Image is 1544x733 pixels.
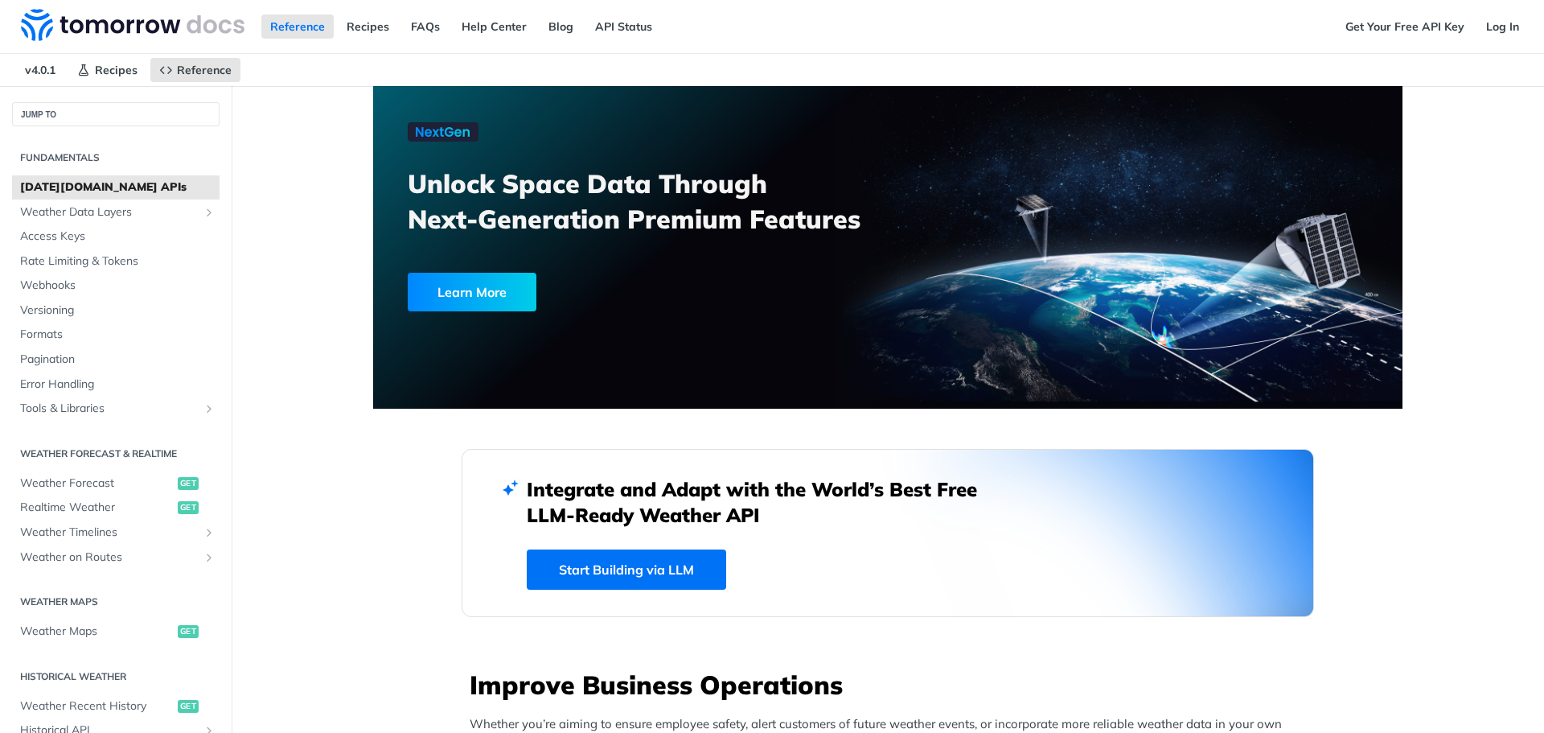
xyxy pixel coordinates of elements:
a: Versioning [12,299,220,323]
a: Recipes [338,14,398,39]
a: Webhooks [12,274,220,298]
span: Weather Forecast [20,476,174,492]
button: Show subpages for Weather Data Layers [203,206,216,219]
span: Webhooks [20,278,216,294]
span: Rate Limiting & Tokens [20,253,216,270]
a: Reference [261,14,334,39]
span: Weather Data Layers [20,204,199,220]
span: Reference [177,63,232,77]
a: Pagination [12,348,220,372]
span: Tools & Libraries [20,401,199,417]
h2: Weather Forecast & realtime [12,447,220,461]
a: Log In [1477,14,1528,39]
a: Get Your Free API Key [1337,14,1473,39]
a: Start Building via LLM [527,550,726,590]
a: FAQs [402,14,449,39]
span: [DATE][DOMAIN_NAME] APIs [20,179,216,196]
span: v4.0.1 [16,58,64,82]
h2: Integrate and Adapt with the World’s Best Free LLM-Ready Weather API [527,476,1001,528]
span: Access Keys [20,229,216,245]
span: get [178,501,199,514]
a: Weather Recent Historyget [12,694,220,719]
button: Show subpages for Weather Timelines [203,526,216,539]
a: API Status [586,14,661,39]
a: [DATE][DOMAIN_NAME] APIs [12,175,220,200]
h3: Improve Business Operations [470,667,1314,702]
span: Realtime Weather [20,500,174,516]
a: Recipes [68,58,146,82]
a: Tools & LibrariesShow subpages for Tools & Libraries [12,397,220,421]
button: JUMP TO [12,102,220,126]
span: get [178,625,199,638]
a: Weather Mapsget [12,620,220,644]
span: Weather Timelines [20,525,199,541]
a: Weather Forecastget [12,472,220,496]
span: get [178,477,199,490]
h2: Weather Maps [12,595,220,609]
a: Weather Data LayersShow subpages for Weather Data Layers [12,200,220,224]
span: Error Handling [20,377,216,393]
div: Learn More [408,273,536,311]
a: Rate Limiting & Tokens [12,249,220,274]
a: Weather TimelinesShow subpages for Weather Timelines [12,521,220,545]
a: Help Center [453,14,536,39]
button: Show subpages for Tools & Libraries [203,402,216,415]
a: Error Handling [12,373,220,397]
img: Tomorrow.io Weather API Docs [21,9,244,41]
span: Weather Maps [20,624,174,640]
h2: Historical Weather [12,669,220,684]
span: Weather Recent History [20,698,174,714]
a: Access Keys [12,224,220,249]
a: Weather on RoutesShow subpages for Weather on Routes [12,546,220,570]
span: Versioning [20,303,216,319]
a: Learn More [408,273,806,311]
button: Show subpages for Weather on Routes [203,551,216,564]
span: get [178,700,199,713]
a: Blog [540,14,582,39]
span: Weather on Routes [20,550,199,566]
h3: Unlock Space Data Through Next-Generation Premium Features [408,166,905,237]
a: Formats [12,323,220,347]
h2: Fundamentals [12,150,220,165]
a: Realtime Weatherget [12,496,220,520]
span: Formats [20,327,216,343]
span: Pagination [20,352,216,368]
img: NextGen [408,122,478,142]
a: Reference [150,58,240,82]
span: Recipes [95,63,138,77]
